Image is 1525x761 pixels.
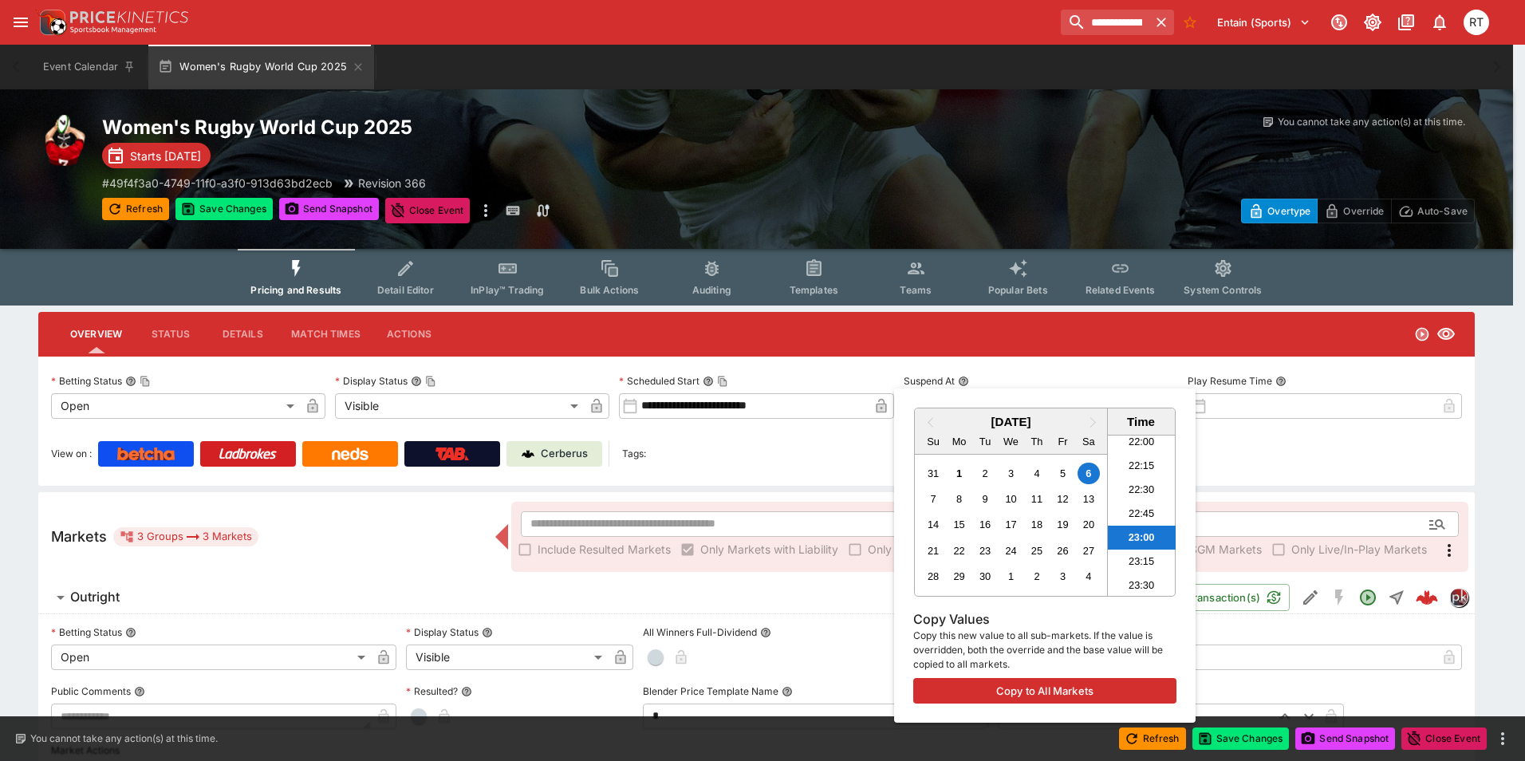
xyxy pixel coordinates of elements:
[923,566,944,587] div: Choose Sunday, September 28th, 2025
[1000,514,1022,535] div: Choose Wednesday, September 17th, 2025
[948,431,970,452] div: Monday
[948,566,970,587] div: Choose Monday, September 29th, 2025
[923,540,944,562] div: Choose Sunday, September 21st, 2025
[974,540,995,562] div: Choose Tuesday, September 23rd, 2025
[1108,430,1176,454] li: 22:00
[913,629,1176,672] span: Copy this new value to all sub-markets. If the value is overridden, both the override and the bas...
[1052,566,1074,587] div: Choose Friday, October 3rd, 2025
[1052,540,1074,562] div: Choose Friday, September 26th, 2025
[1078,463,1099,484] div: Choose Saturday, September 6th, 2025
[1108,550,1176,574] li: 23:15
[974,566,995,587] div: Choose Tuesday, September 30th, 2025
[974,488,995,510] div: Choose Tuesday, September 9th, 2025
[923,488,944,510] div: Choose Sunday, September 7th, 2025
[1000,488,1022,510] div: Choose Wednesday, September 10th, 2025
[948,514,970,535] div: Choose Monday, September 15th, 2025
[948,540,970,562] div: Choose Monday, September 22nd, 2025
[1078,514,1099,535] div: Choose Saturday, September 20th, 2025
[923,431,944,452] div: Sunday
[1108,574,1176,597] li: 23:30
[974,514,995,535] div: Choose Tuesday, September 16th, 2025
[1000,540,1022,562] div: Choose Wednesday, September 24th, 2025
[1108,478,1176,502] li: 22:30
[948,463,970,484] div: Choose Monday, September 1st, 2025
[1078,566,1099,587] div: Choose Saturday, October 4th, 2025
[1026,488,1047,510] div: Choose Thursday, September 11th, 2025
[1112,415,1171,428] div: Time
[974,463,995,484] div: Choose Tuesday, September 2nd, 2025
[1026,540,1047,562] div: Choose Thursday, September 25th, 2025
[916,410,942,436] button: Previous Month
[1052,488,1074,510] div: Choose Friday, September 12th, 2025
[1108,502,1176,526] li: 22:45
[1082,410,1107,436] button: Next Month
[915,415,1106,428] h2: [DATE]
[1026,566,1047,587] div: Choose Thursday, October 2nd, 2025
[1078,431,1099,452] div: Saturday
[913,609,1176,629] h6: Copy Values
[1000,463,1022,484] div: Choose Wednesday, September 3rd, 2025
[1108,526,1176,550] li: 23:00
[923,463,944,484] div: Choose Sunday, August 31st, 2025
[920,460,1101,589] div: Month September, 2025
[1078,540,1099,562] div: Choose Saturday, September 27th, 2025
[914,408,1175,597] div: Choose Date and Time
[1108,454,1176,478] li: 22:15
[1052,514,1074,535] div: Choose Friday, September 19th, 2025
[1078,488,1099,510] div: Choose Saturday, September 13th, 2025
[1052,431,1074,452] div: Friday
[1026,514,1047,535] div: Choose Thursday, September 18th, 2025
[948,488,970,510] div: Choose Monday, September 8th, 2025
[974,431,995,452] div: Tuesday
[1026,463,1047,484] div: Choose Thursday, September 4th, 2025
[1026,431,1047,452] div: Thursday
[1000,566,1022,587] div: Choose Wednesday, October 1st, 2025
[1000,431,1022,452] div: Wednesday
[913,678,1176,704] button: Copy to All Markets
[1108,436,1176,596] ul: Time
[1052,463,1074,484] div: Choose Friday, September 5th, 2025
[923,514,944,535] div: Choose Sunday, September 14th, 2025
